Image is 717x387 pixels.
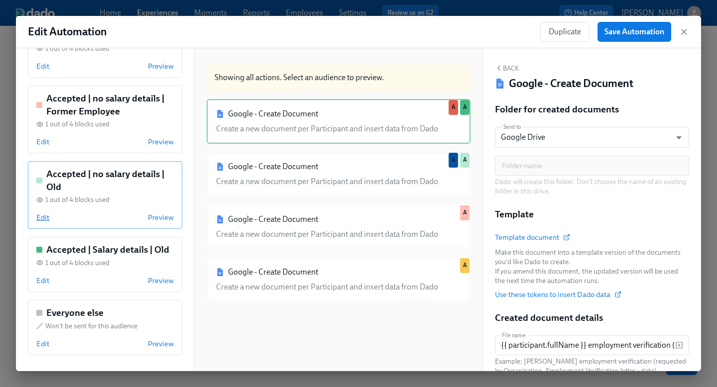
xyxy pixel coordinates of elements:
[46,306,104,319] h5: Everyone else
[495,64,519,72] button: Back
[36,339,49,349] button: Edit
[449,153,458,168] div: Used by Accepted | no salary details | Current Employee audience
[495,127,689,148] div: Google Drive
[28,300,182,355] div: Everyone elseWon't be sent for this audienceEditPreview
[207,204,471,249] div: Google - Create DocumentCreate a new document per Participant and insert data from DadoA
[148,137,174,147] button: Preview
[45,321,137,331] span: Won't be sent for this audience
[207,257,471,302] div: Google - Create DocumentCreate a new document per Participant and insert data from DadoA
[36,212,49,222] button: Edit
[148,339,174,349] button: Preview
[495,311,603,324] h5: Created document details
[28,86,182,153] div: Accepted | no salary details | Former Employee1 out of 4 blocks usedEditPreview
[460,100,470,115] div: Used by Accepted | Salary details | Old audience
[495,208,534,221] h5: Template
[460,153,470,168] div: Used by Accepted | no salary details | Old audience
[604,27,664,37] span: Save Automation
[495,103,619,116] h5: Folder for created documents
[46,168,174,193] h5: Accepted | no salary details | Old
[36,61,49,71] button: Edit
[36,276,49,286] button: Edit
[28,24,107,39] h1: Edit Automation
[46,243,169,256] h5: Accepted | Salary details | Old
[45,119,110,129] span: 1 out of 4 blocks used
[597,22,671,42] button: Save Automation
[540,22,590,42] button: Duplicate
[509,76,633,91] h4: Google - Create Document
[495,232,569,242] a: Template document
[207,99,471,144] div: Google - Create DocumentCreate a new document per Participant and insert data from DadoAA
[148,276,174,286] button: Preview
[207,152,471,196] div: Google - Create DocumentCreate a new document per Participant and insert data from DadoAA
[495,248,689,267] div: Make this document into a template version of the documents you'd like Dado to create.
[148,61,174,71] button: Preview
[45,195,110,204] span: 1 out of 4 blocks used
[460,258,470,273] div: Used by Accepted | Salary details | Former Employee audience
[495,267,689,286] div: If you amend this document, the updated version will be used the next time the automation runs.
[28,161,182,229] div: Accepted | no salary details | Old1 out of 4 blocks usedEditPreview
[675,341,683,349] svg: Insert text variable
[460,205,470,220] div: Used by Accepted | no salary details | Former Employee audience
[495,290,620,299] button: Use these tokens to insert Dado data
[495,177,689,196] p: Dado will create this folder. Don’t choose the name of an existing folder in this drive.
[45,44,110,53] span: 1 out of 4 blocks used
[36,137,49,147] button: Edit
[45,258,110,268] span: 1 out of 4 blocks used
[46,92,174,117] h5: Accepted | no salary details | Former Employee
[449,100,458,115] div: Used by Accepted | Salary details | Current Employee audience
[148,212,174,222] button: Preview
[495,357,689,376] p: Example: [PERSON_NAME] employment verification (requested by Organization, Employment Verificatio...
[207,64,471,91] div: Showing all actions. Select an audience to preview.
[549,27,581,37] span: Duplicate
[28,237,182,292] div: Accepted | Salary details | Old1 out of 4 blocks usedEditPreview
